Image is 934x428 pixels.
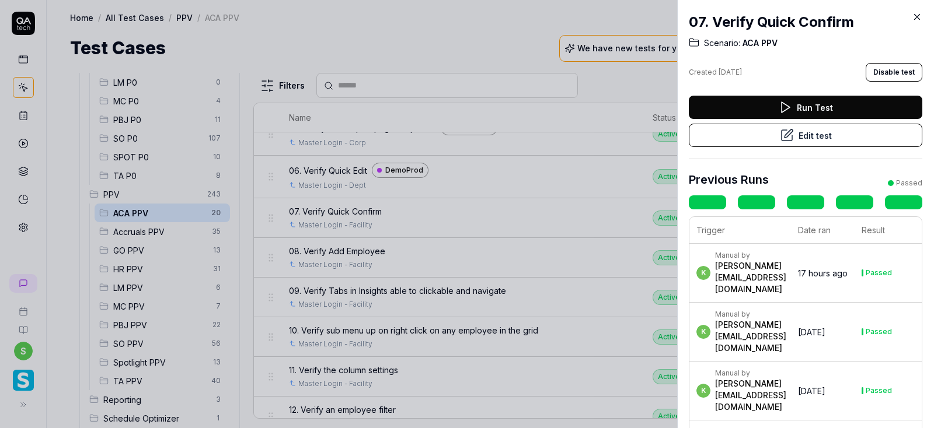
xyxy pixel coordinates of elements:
[866,328,892,335] div: Passed
[798,327,825,337] time: [DATE]
[689,217,791,244] th: Trigger
[696,325,710,339] span: k
[715,251,786,260] div: Manual by
[866,63,922,82] button: Disable test
[715,260,786,295] div: [PERSON_NAME][EMAIL_ADDRESS][DOMAIN_NAME]
[798,386,825,396] time: [DATE]
[715,310,786,319] div: Manual by
[696,384,710,398] span: k
[715,378,786,413] div: [PERSON_NAME][EMAIL_ADDRESS][DOMAIN_NAME]
[896,178,922,188] div: Passed
[689,96,922,119] button: Run Test
[704,37,740,49] span: Scenario:
[689,171,769,188] h3: Previous Runs
[866,269,892,276] div: Passed
[740,37,778,49] span: ACA PPV
[689,67,742,78] div: Created
[696,266,710,280] span: k
[719,68,742,76] time: [DATE]
[689,124,922,147] button: Edit test
[866,387,892,394] div: Passed
[715,369,786,378] div: Manual by
[715,319,786,354] div: [PERSON_NAME][EMAIL_ADDRESS][DOMAIN_NAME]
[689,12,922,33] h2: 07. Verify Quick Confirm
[798,268,848,278] time: 17 hours ago
[791,217,855,244] th: Date ran
[855,217,922,244] th: Result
